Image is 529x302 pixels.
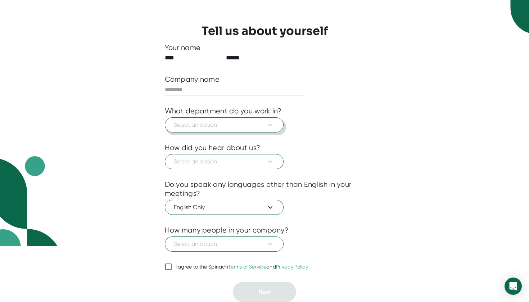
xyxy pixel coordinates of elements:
[165,75,220,84] div: Company name
[165,107,282,116] div: What department do you work in?
[258,288,271,295] span: Next
[174,121,275,129] span: Select an option
[165,236,284,252] button: Select an option
[165,143,261,152] div: How did you hear about us?
[174,240,275,248] span: Select an option
[165,117,284,132] button: Select an option
[165,43,365,52] div: Your name
[228,264,266,270] a: Terms of Service
[165,154,284,169] button: Select an option
[505,278,522,295] div: Open Intercom Messenger
[165,226,289,235] div: How many people in your company?
[165,200,284,215] button: English Only
[165,180,365,198] div: Do you speak any languages other than English in your meetings?
[233,282,296,302] button: Next
[174,203,275,212] span: English Only
[176,264,308,270] div: I agree to the Spinach and
[202,24,328,38] h3: Tell us about yourself
[276,264,308,270] a: Privacy Policy
[174,157,275,166] span: Select an option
